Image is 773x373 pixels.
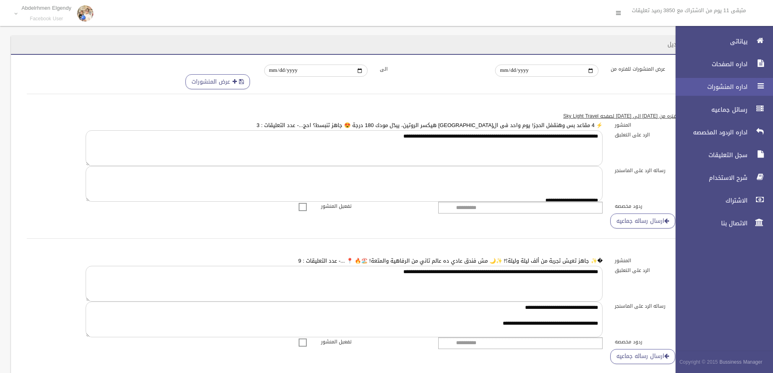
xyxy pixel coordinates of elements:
span: بياناتى [669,37,750,45]
header: اداره المنشورات / تعديل [658,37,736,52]
span: الاشتراك [669,196,750,205]
span: اداره المنشورات [669,83,750,91]
a: ارسال رساله جماعيه [610,349,675,364]
label: رساله الرد على الماسنجر [609,166,726,175]
label: المنشور [609,121,726,129]
span: اداره الردود المخصصه [669,128,750,136]
u: قائمه ب 50 منشور للفتره من [DATE] الى [DATE] لصفحه Sky Light Travel [563,112,720,121]
span: رسائل جماعيه [669,106,750,114]
label: رساله الرد على الماسنجر [609,302,726,310]
small: Facebook User [22,16,71,22]
button: عرض المنشورات [185,74,250,89]
span: Copyright © 2015 [679,358,718,367]
label: الرد على التعليق [609,266,726,275]
a: شرح الاستخدام [669,169,773,187]
label: الرد على التعليق [609,130,726,139]
label: عرض المنشورات للفتره من [605,65,720,73]
label: ردود مخصصه [609,202,726,211]
a: رسائل جماعيه [669,101,773,119]
span: سجل التعليقات [669,151,750,159]
a: �✨ جاهز تعيش تجربة من ألف ليلة وليلة؟! ✨🌙 مش فندق عادي ده عالم تاني من الرفاهية والمتعة! 🏖️🔥 📍 ..... [298,256,603,266]
a: سجل التعليقات [669,146,773,164]
label: تفعيل المنشور [315,202,433,211]
span: الاتصال بنا [669,219,750,227]
a: اداره المنشورات [669,78,773,96]
a: اداره الصفحات [669,55,773,73]
a: الاشتراك [669,192,773,209]
span: شرح الاستخدام [669,174,750,182]
strong: Bussiness Manager [719,358,762,367]
a: اداره الردود المخصصه [669,123,773,141]
label: المنشور [609,256,726,265]
label: تفعيل المنشور [315,337,433,346]
a: بياناتى [669,32,773,50]
label: الى [374,65,489,73]
a: ارسال رساله جماعيه [610,213,675,229]
span: اداره الصفحات [669,60,750,68]
p: Abdelrhmen Elgendy [22,5,71,11]
a: ⚡ 4 مقاعد بس وهنقفل الحجز! يوم واحد فى ال[GEOGRAPHIC_DATA] هيكسر الروتين، يبدّل مودك 180 درجة 😍 ج... [256,120,603,130]
label: ردود مخصصه [609,337,726,346]
a: الاتصال بنا [669,214,773,232]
